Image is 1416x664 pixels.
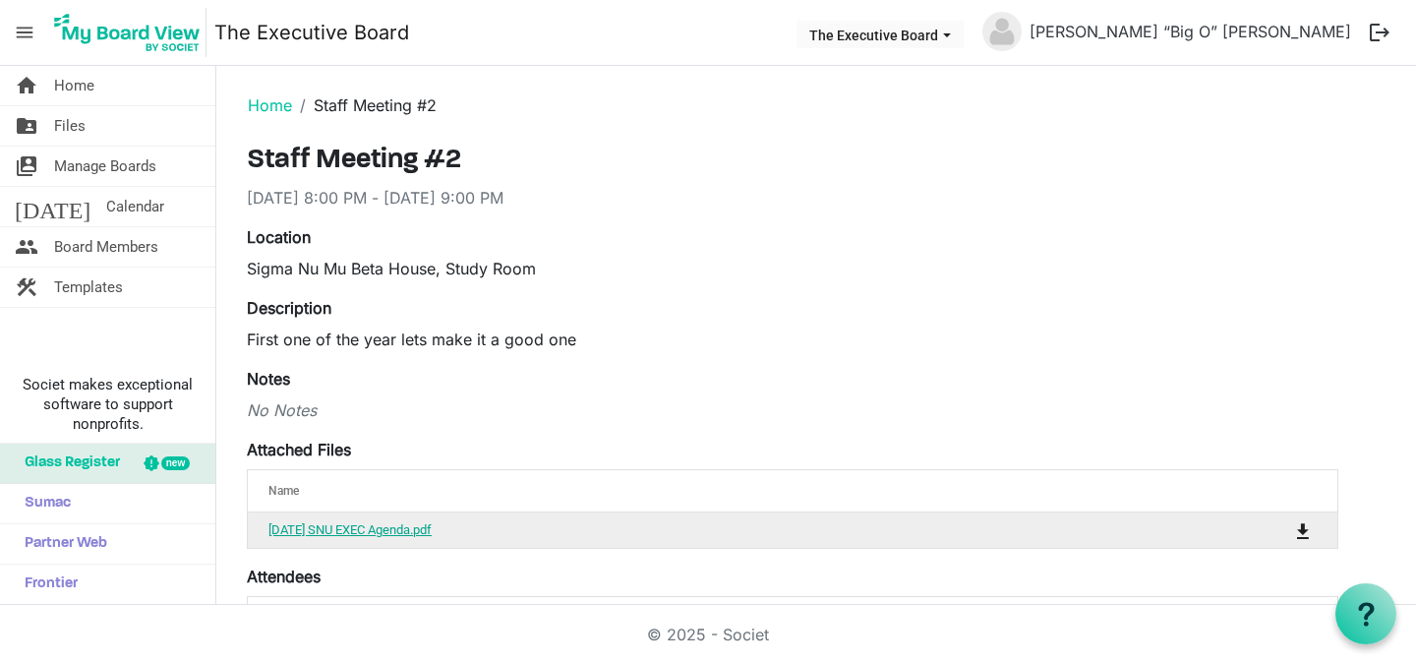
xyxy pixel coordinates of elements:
span: folder_shared [15,106,38,146]
span: Templates [54,268,123,307]
span: Frontier [15,565,78,604]
div: [DATE] 8:00 PM - [DATE] 9:00 PM [247,186,1338,210]
label: Description [247,296,331,320]
img: My Board View Logo [48,8,206,57]
label: Attached Files [247,438,351,461]
span: Partner Web [15,524,107,564]
a: Home [248,95,292,115]
a: [PERSON_NAME] “Big O” [PERSON_NAME] [1022,12,1359,51]
span: home [15,66,38,105]
a: The Executive Board [214,13,409,52]
td: is Command column column header [1214,513,1337,548]
span: Files [54,106,86,146]
span: Sumac [15,484,71,523]
label: Notes [247,367,290,391]
span: people [15,227,38,267]
div: new [161,456,190,470]
button: The Executive Board dropdownbutton [796,21,964,48]
button: logout [1359,12,1400,53]
span: Name [268,484,299,498]
a: My Board View Logo [48,8,214,57]
label: Attendees [247,565,321,588]
span: Home [54,66,94,105]
li: Staff Meeting #2 [292,93,437,117]
p: First one of the year lets make it a good one [247,328,1338,351]
span: construction [15,268,38,307]
img: no-profile-picture.svg [982,12,1022,51]
h3: Staff Meeting #2 [247,145,1338,178]
button: Download [1289,516,1317,544]
a: © 2025 - Societ [647,625,769,644]
span: Calendar [106,187,164,226]
label: Location [247,225,311,249]
span: Societ makes exceptional software to support nonprofits. [9,375,206,434]
span: Manage Boards [54,147,156,186]
span: switch_account [15,147,38,186]
span: Glass Register [15,444,120,483]
span: menu [6,14,43,51]
td: August 27th SNU EXEC Agenda.pdf is template cell column header Name [248,513,1214,548]
a: [DATE] SNU EXEC Agenda.pdf [268,522,432,537]
div: No Notes [247,398,1338,422]
span: [DATE] [15,187,90,226]
div: Sigma Nu Mu Beta House, Study Room [247,257,1338,280]
span: Board Members [54,227,158,267]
